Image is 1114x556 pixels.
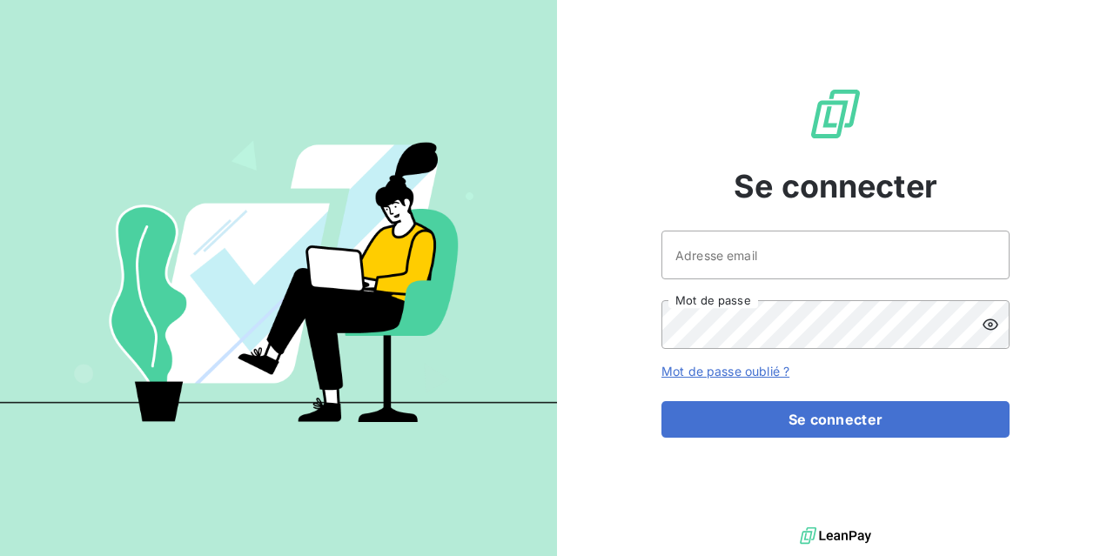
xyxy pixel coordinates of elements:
img: logo [800,523,871,549]
span: Se connecter [734,163,937,210]
img: Logo LeanPay [808,86,863,142]
a: Mot de passe oublié ? [661,364,789,378]
button: Se connecter [661,401,1010,438]
input: placeholder [661,231,1010,279]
